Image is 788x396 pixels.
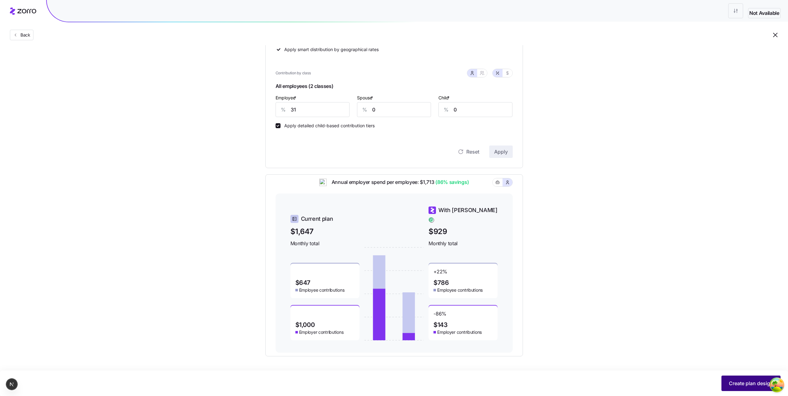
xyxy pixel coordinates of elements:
div: % [357,102,372,117]
label: Child [438,94,451,101]
span: $786 [433,280,449,286]
div: % [276,102,291,117]
span: Employee contributions [437,287,483,293]
span: Monthly total [429,240,498,247]
span: $929 [429,226,498,237]
span: Current plan [301,215,333,223]
label: Apply detailed child-based contribution tiers [281,123,375,128]
span: $143 [433,322,447,328]
span: Not Available [749,9,779,17]
label: Spouse [357,94,374,101]
button: Reset [453,146,484,158]
span: (86% savings) [434,178,469,186]
span: $1,000 [295,322,315,328]
span: Employer contributions [299,329,344,335]
button: Create plan design [721,376,781,391]
label: Employee [276,94,298,101]
span: + 22 % [433,268,447,278]
span: $1,647 [290,226,359,237]
div: % [439,102,454,117]
span: Annual employer spend per employee: $1,713 [327,178,469,186]
span: -86 % [433,311,446,320]
span: Contribution by class [276,70,311,76]
span: With [PERSON_NAME] [438,206,498,215]
span: Employee contributions [299,287,345,293]
span: Employer contributions [437,329,482,335]
button: Back [10,30,33,40]
span: All employees (2 classes) [276,81,513,94]
span: Back [18,32,30,38]
button: Apply [489,146,513,158]
span: Reset [466,148,479,155]
span: Monthly total [290,240,359,247]
button: Open Tanstack query devtools [771,379,783,391]
span: Apply [494,148,508,155]
img: ai-icon.png [319,179,327,186]
span: Create plan design [729,380,773,387]
span: $647 [295,280,311,286]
